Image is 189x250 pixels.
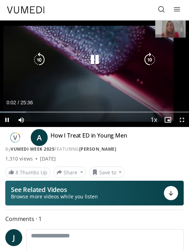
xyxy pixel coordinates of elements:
[5,181,184,205] button: See Related Videos Browse more videos while you listen
[16,169,18,176] span: 8
[14,113,28,127] button: Mute
[18,100,19,105] span: /
[5,146,184,152] div: By FEATURING
[11,186,98,193] p: See Related Videos
[20,100,33,105] span: 25:36
[89,167,125,178] button: Save to
[40,155,56,162] div: [DATE]
[5,214,184,223] span: Comments 1
[161,113,175,127] button: Enable picture-in-picture mode
[11,193,98,200] span: Browse more videos while you listen
[7,6,45,13] img: VuMedi Logo
[5,167,51,178] a: 8 Thumbs Up
[53,167,86,178] button: Share
[175,113,189,127] button: Fullscreen
[5,132,25,143] img: Vumedi Week 2025
[31,129,48,146] a: A
[11,146,54,152] a: Vumedi Week 2025
[51,132,127,143] h4: How I Treat ED in Young Men
[5,155,33,162] span: 1,310 views
[6,100,16,105] span: 0:02
[147,113,161,127] button: Playback Rate
[79,146,117,152] a: [PERSON_NAME]
[5,229,22,246] a: J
